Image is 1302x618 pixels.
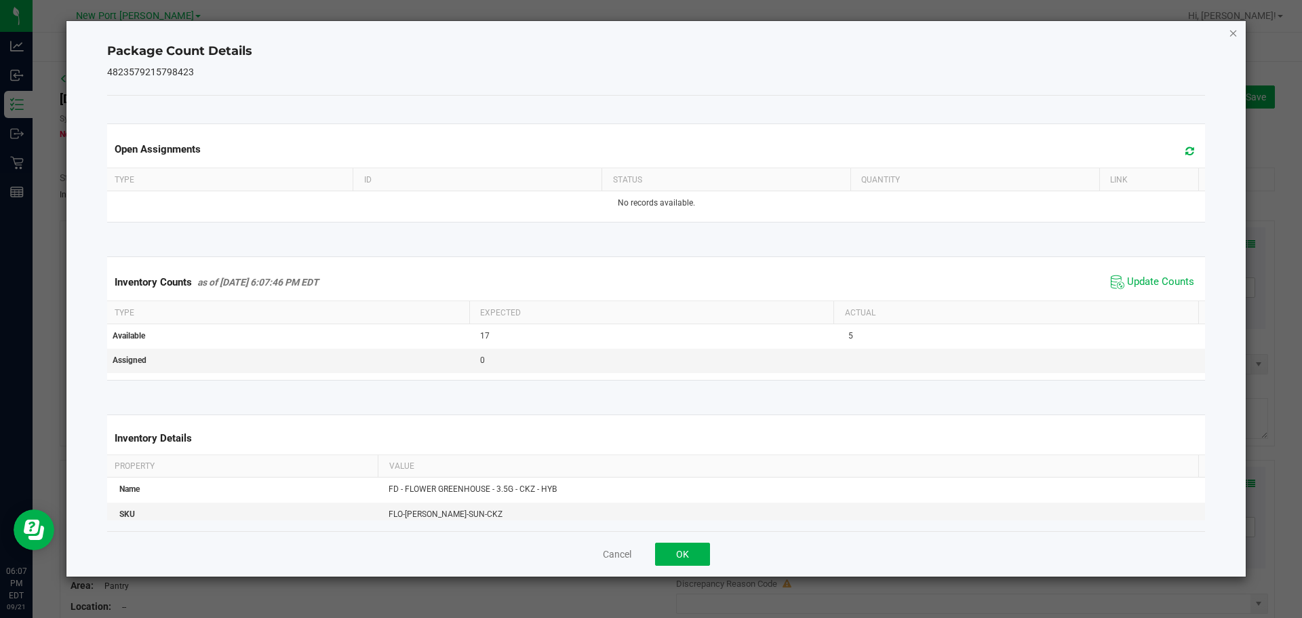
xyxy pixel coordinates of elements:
[389,509,502,519] span: FLO-[PERSON_NAME]-SUN-CKZ
[845,308,875,317] span: Actual
[115,175,134,185] span: Type
[1127,275,1194,289] span: Update Counts
[480,355,485,365] span: 0
[119,509,135,519] span: SKU
[861,175,900,185] span: Quantity
[115,308,134,317] span: Type
[364,175,372,185] span: ID
[119,484,140,494] span: Name
[848,331,853,341] span: 5
[655,543,710,566] button: OK
[197,277,319,288] span: as of [DATE] 6:07:46 PM EDT
[107,43,1206,60] h4: Package Count Details
[480,331,490,341] span: 17
[1229,24,1238,41] button: Close
[115,143,201,155] span: Open Assignments
[115,276,192,288] span: Inventory Counts
[14,509,54,550] iframe: Resource center
[389,484,557,494] span: FD - FLOWER GREENHOUSE - 3.5G - CKZ - HYB
[115,461,155,471] span: Property
[113,355,146,365] span: Assigned
[113,331,145,341] span: Available
[389,461,414,471] span: Value
[107,67,1206,77] h5: 4823579215798423
[1110,175,1128,185] span: Link
[603,547,631,561] button: Cancel
[480,308,521,317] span: Expected
[613,175,642,185] span: Status
[104,191,1208,215] td: No records available.
[115,432,192,444] span: Inventory Details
